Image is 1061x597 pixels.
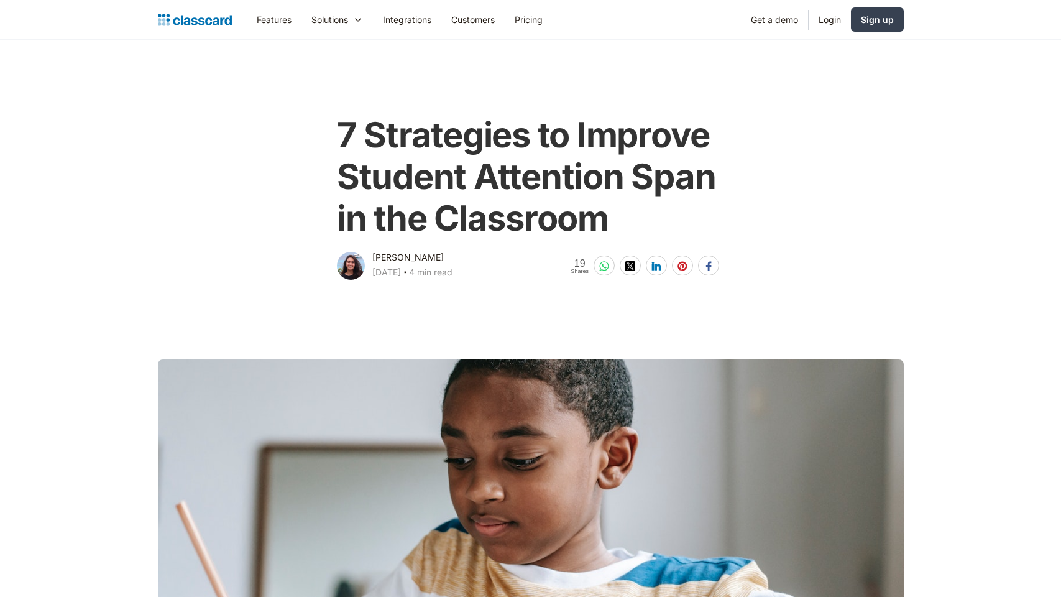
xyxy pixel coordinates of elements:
[599,261,609,271] img: whatsapp-white sharing button
[571,269,589,274] span: Shares
[372,265,401,280] div: [DATE]
[625,261,635,271] img: twitter-white sharing button
[372,250,444,265] div: [PERSON_NAME]
[441,6,505,34] a: Customers
[373,6,441,34] a: Integrations
[401,265,409,282] div: ‧
[409,265,452,280] div: 4 min read
[651,261,661,271] img: linkedin-white sharing button
[505,6,553,34] a: Pricing
[741,6,808,34] a: Get a demo
[677,261,687,271] img: pinterest-white sharing button
[861,13,894,26] div: Sign up
[311,13,348,26] div: Solutions
[809,6,851,34] a: Login
[337,114,724,240] h1: 7 Strategies to Improve Student Attention Span in the Classroom
[247,6,301,34] a: Features
[851,7,904,32] a: Sign up
[571,258,589,269] span: 19
[158,11,232,29] a: home
[704,261,714,271] img: facebook-white sharing button
[301,6,373,34] div: Solutions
